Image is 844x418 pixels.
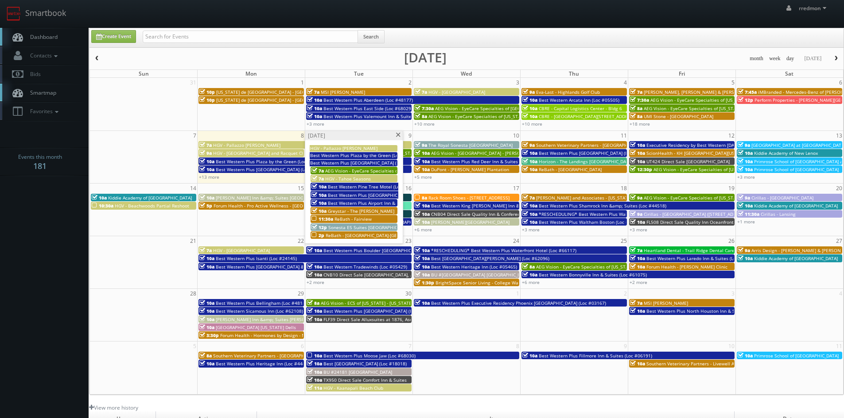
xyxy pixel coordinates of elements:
[143,31,358,43] input: Search for Events
[630,219,645,225] span: 10a
[199,308,214,314] span: 10a
[738,97,753,103] span: 12p
[26,52,60,59] span: Contacts
[415,166,430,173] span: 10a
[307,247,322,253] span: 10a
[323,97,413,103] span: Best Western Plus Aberdeen (Loc #48177)
[646,308,774,314] span: Best Western Plus North Houston Inn & Suites (Loc #44475)
[522,226,540,233] a: +3 more
[646,158,730,165] span: UT424 Direct Sale [GEOGRAPHIC_DATA]
[431,219,510,225] span: [PERSON_NAME][GEOGRAPHIC_DATA]
[623,78,628,87] span: 4
[630,226,647,233] a: +3 more
[644,113,713,119] span: UMI Stone - [GEOGRAPHIC_DATA]
[630,211,642,217] span: 9a
[307,308,322,314] span: 10a
[139,70,149,77] span: Sun
[216,166,328,173] span: Best Western Plus [GEOGRAPHIC_DATA] (Loc #61105)
[751,195,813,201] span: Cirillas - [GEOGRAPHIC_DATA]
[26,70,41,78] span: Bids
[522,158,537,165] span: 10a
[199,353,212,359] span: 8a
[737,174,755,180] a: +3 more
[89,404,138,411] a: View more history
[311,224,327,230] span: 12p
[310,160,423,166] span: Best Western Plus [GEOGRAPHIC_DATA] (Loc #61105)
[415,211,430,217] span: 10a
[738,150,753,156] span: 10a
[308,132,325,139] span: [DATE]
[512,131,520,140] span: 10
[522,142,535,148] span: 9a
[323,113,443,119] span: Best Western Plus Valemount Inn & Suites (Loc #62120)
[512,236,520,245] span: 24
[431,264,517,270] span: Best Western Heritage Inn (Loc #05465)
[801,53,825,64] button: [DATE]
[738,142,750,148] span: 9a
[328,192,440,198] span: Best Western Plus [GEOGRAPHIC_DATA] (Loc #64011)
[838,289,843,298] span: 4
[415,105,434,111] span: 7:30a
[199,300,214,306] span: 10a
[539,203,666,209] span: Best Western Plus Shamrock Inn &amp; Suites (Loc #44518)
[754,150,818,156] span: Kiddie Academy of New Lenox
[311,168,324,174] span: 7a
[415,300,430,306] span: 10a
[91,30,136,43] a: Create Event
[539,272,647,278] span: Best Western Bonnyville Inn & Suites (Loc #61075)
[323,308,436,314] span: Best Western Plus [GEOGRAPHIC_DATA] (Loc #50153)
[431,247,576,253] span: *RESCHEDULING* Best Western Plus Waterfront Hotel (Loc #66117)
[92,203,113,209] span: 10:30a
[431,255,549,261] span: Best [GEOGRAPHIC_DATA][PERSON_NAME] (Loc #62096)
[630,255,645,261] span: 10a
[436,280,522,286] span: BrightSpace Senior Living - College Walk
[522,150,537,156] span: 10a
[644,300,688,306] span: MSI [PERSON_NAME]
[33,161,47,171] strong: 181
[650,97,803,103] span: AEG Vision - EyeCare Specialties of [US_STATE] – [PERSON_NAME] Vision
[738,211,759,217] span: 11:30a
[220,332,346,338] span: Forum Health - Hormones by Design - New Braunfels Clinic
[297,184,305,193] span: 15
[630,97,649,103] span: 7:30a
[323,264,407,270] span: Best Western Tradewinds (Loc #05429)
[300,131,305,140] span: 8
[783,53,797,64] button: day
[754,203,838,209] span: Kiddie Academy of [GEOGRAPHIC_DATA]
[404,289,412,298] span: 30
[189,289,197,298] span: 28
[737,219,755,225] a: +1 more
[536,195,675,201] span: [PERSON_NAME] and Associates - [US_STATE][GEOGRAPHIC_DATA]
[199,360,214,367] span: 10a
[323,353,416,359] span: Best Western Plus Moose Jaw (Loc #68030)
[522,272,537,278] span: 10a
[431,158,547,165] span: Best Western Plus Red Deer Inn & Suites (Loc #61062)
[630,121,650,127] a: +18 more
[539,158,633,165] span: Horizon - The Landings [GEOGRAPHIC_DATA]
[415,89,427,95] span: 7a
[307,121,324,127] a: +3 more
[199,89,215,95] span: 10p
[307,113,322,119] span: 10a
[747,53,766,64] button: month
[216,316,325,322] span: [PERSON_NAME] Inn &amp; Suites [PERSON_NAME]
[323,369,392,375] span: BU #24181 [GEOGRAPHIC_DATA]
[539,211,683,217] span: *RESCHEDULING* Best Western Plus Waltham Boston (Loc #22009)
[653,166,810,173] span: AEG Vision - EyeCare Specialties of [US_STATE] – Cascade Family Eye Care
[646,264,727,270] span: Forum Health - [PERSON_NAME] Clinic
[838,78,843,87] span: 6
[307,279,324,285] a: +2 more
[199,150,212,156] span: 9a
[738,158,753,165] span: 10a
[522,353,537,359] span: 10a
[727,131,735,140] span: 12
[213,142,280,148] span: HGV - Pallazzo [PERSON_NAME]
[216,195,333,201] span: [PERSON_NAME] Inn &amp; Suites [GEOGRAPHIC_DATA]
[630,264,645,270] span: 10a
[630,195,642,201] span: 9a
[754,255,838,261] span: Kiddie Academy of [GEOGRAPHIC_DATA]
[536,142,681,148] span: Southern Veterinary Partners - [GEOGRAPHIC_DATA][PERSON_NAME]
[738,89,757,95] span: 7:45a
[522,203,537,209] span: 10a
[307,385,322,391] span: 11a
